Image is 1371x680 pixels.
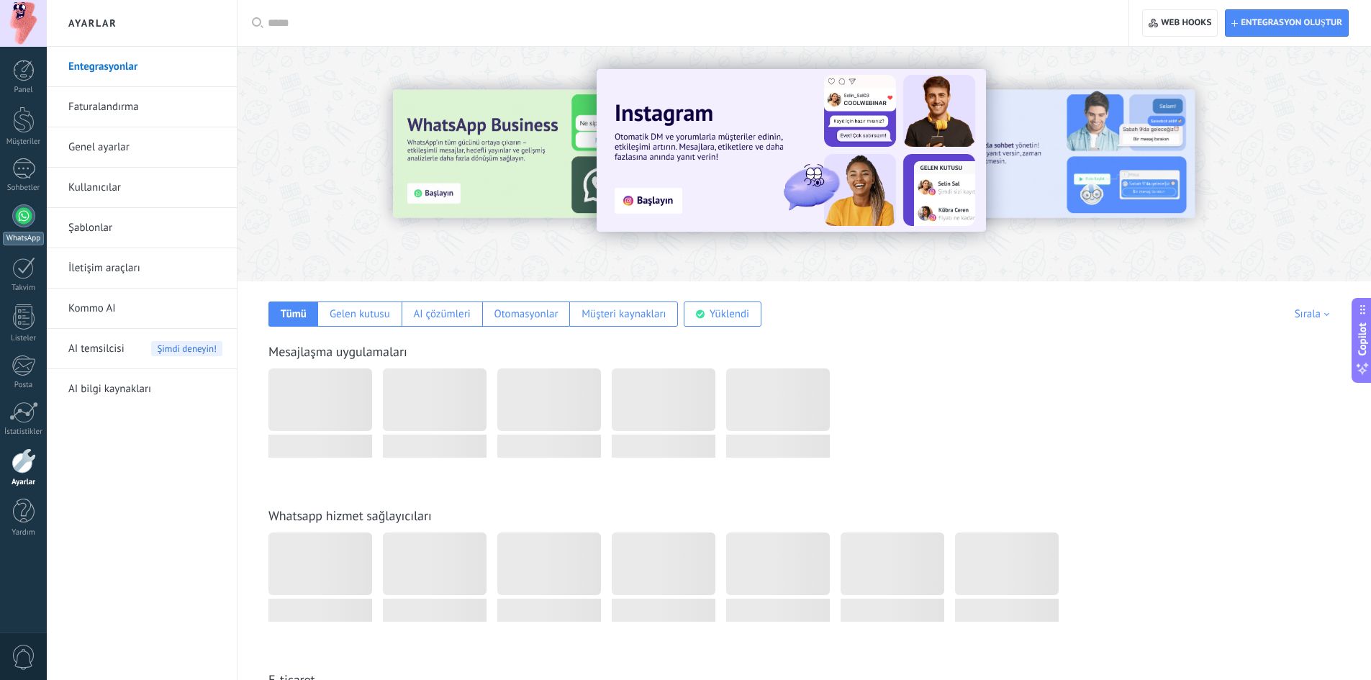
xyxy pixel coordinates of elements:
[888,90,1195,218] img: Slide 2
[68,87,222,127] a: Faturalandırma
[3,528,45,538] div: Yardım
[68,127,222,168] a: Genel ayarlar
[47,248,237,289] li: İletişim araçları
[47,87,237,127] li: Faturalandırma
[268,343,407,360] a: Mesajlaşma uygulamaları
[1295,307,1334,321] div: Sırala
[68,369,222,409] a: AI bilgi kaynakları
[597,69,986,232] img: Slide 1
[47,289,237,329] li: Kommo AI
[268,507,432,524] a: Whatsapp hizmet sağlayıcıları
[3,86,45,95] div: Panel
[47,208,237,248] li: Şablonlar
[3,478,45,487] div: Ayarlar
[68,329,125,369] span: AI temsilcisi
[1241,17,1342,29] span: Entegrasyon oluştur
[3,284,45,293] div: Takvim
[151,341,222,356] span: Şimdi deneyin!
[1161,17,1211,29] span: Web hooks
[68,289,222,329] a: Kommo AI
[494,307,558,321] div: Otomasyonlar
[68,47,222,87] a: Entegrasyonlar
[68,329,222,369] a: AI temsilcisiŞimdi deneyin!
[393,90,700,218] img: Slide 3
[413,307,470,321] div: AI çözümleri
[68,168,222,208] a: Kullanıcılar
[47,168,237,208] li: Kullanıcılar
[47,329,237,369] li: AI temsilcisi
[47,127,237,168] li: Genel ayarlar
[710,307,749,321] div: Yüklendi
[3,183,45,193] div: Sohbetler
[1355,322,1370,355] span: Copilot
[1142,9,1218,37] button: Web hooks
[47,47,237,87] li: Entegrasyonlar
[582,307,666,321] div: Müşteri kaynakları
[47,369,237,409] li: AI bilgi kaynakları
[3,232,44,245] div: WhatsApp
[281,307,307,321] div: Tümü
[3,334,45,343] div: Listeler
[68,208,222,248] a: Şablonlar
[3,137,45,147] div: Müşteriler
[3,427,45,437] div: İstatistikler
[3,381,45,390] div: Posta
[1225,9,1349,37] button: Entegrasyon oluştur
[68,248,222,289] a: İletişim araçları
[330,307,390,321] div: Gelen kutusu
